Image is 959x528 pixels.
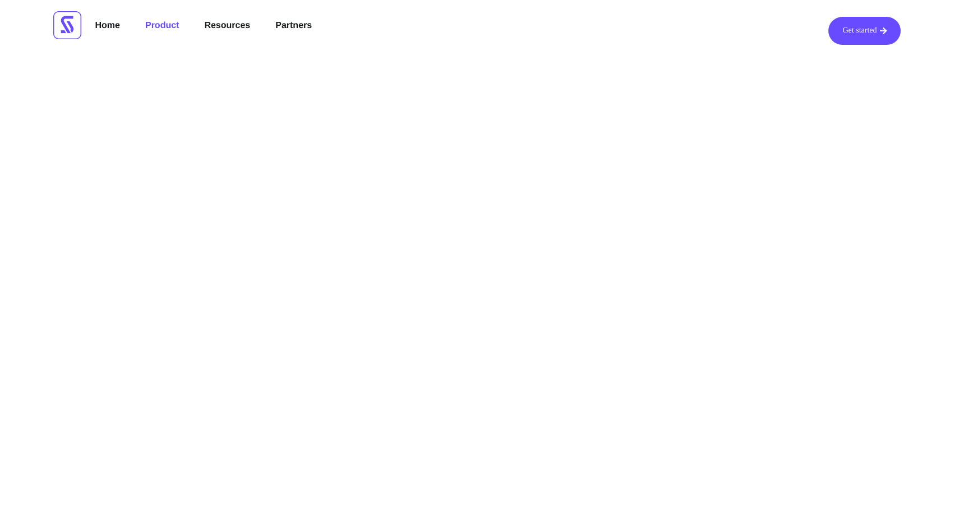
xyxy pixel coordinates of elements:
a: Get started [828,17,900,45]
a: Product [137,17,187,35]
img: Scrimmage Square Icon Logo [53,11,81,39]
nav: Menu [87,17,321,35]
a: Resources [196,17,259,35]
a: Home [87,17,128,35]
a: Partners [267,17,320,35]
